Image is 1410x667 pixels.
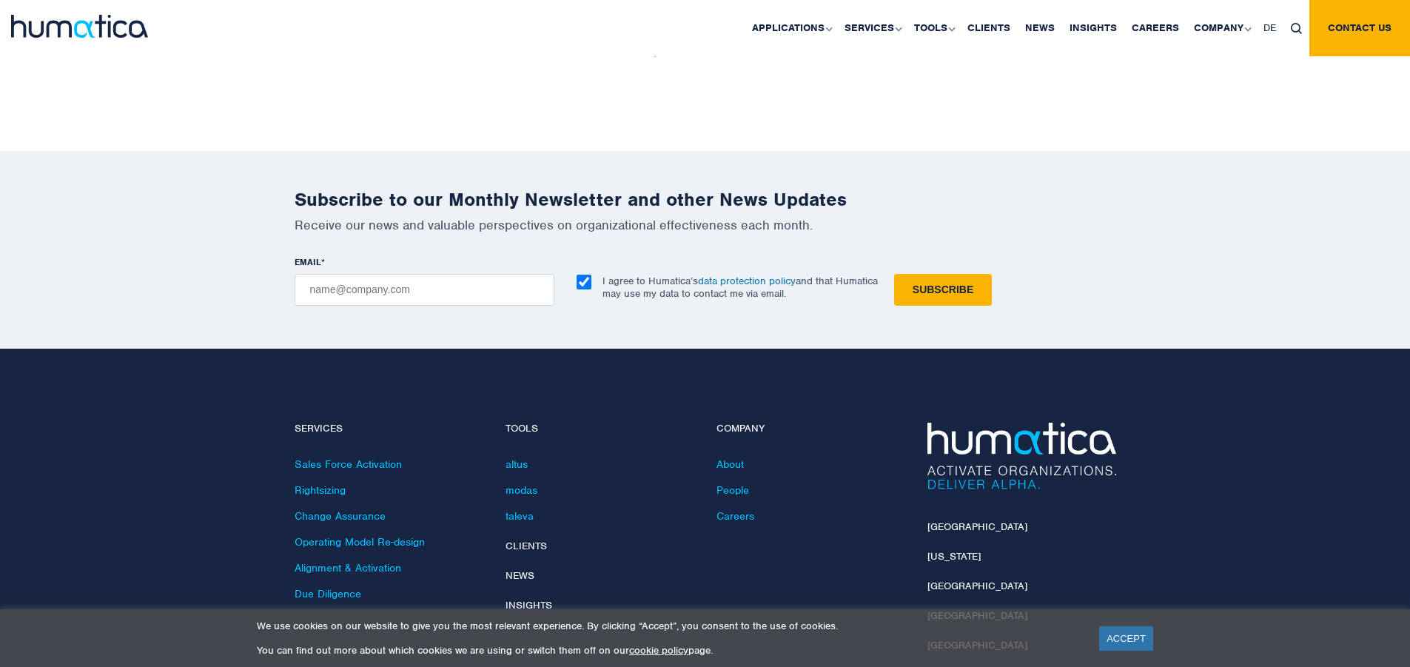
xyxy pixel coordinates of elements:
[894,274,992,306] input: Subscribe
[716,457,744,471] a: About
[295,217,1116,233] p: Receive our news and valuable perspectives on organizational effectiveness each month.
[716,509,754,523] a: Careers
[927,550,981,563] a: [US_STATE]
[577,275,591,289] input: I agree to Humatica’sdata protection policyand that Humatica may use my data to contact me via em...
[716,483,749,497] a: People
[698,275,796,287] a: data protection policy
[927,580,1027,592] a: [GEOGRAPHIC_DATA]
[295,561,401,574] a: Alignment & Activation
[11,15,148,38] img: logo
[295,457,402,471] a: Sales Force Activation
[506,457,528,471] a: altus
[1291,23,1302,34] img: search_icon
[295,509,386,523] a: Change Assurance
[506,599,552,611] a: Insights
[602,275,878,300] p: I agree to Humatica’s and that Humatica may use my data to contact me via email.
[257,644,1081,657] p: You can find out more about which cookies we are using or switch them off on our page.
[506,540,547,552] a: Clients
[506,423,694,435] h4: Tools
[927,423,1116,489] img: Humatica
[1263,21,1276,34] span: DE
[295,587,361,600] a: Due Diligence
[506,569,534,582] a: News
[629,644,688,657] a: cookie policy
[506,483,537,497] a: modas
[506,509,534,523] a: taleva
[295,535,425,549] a: Operating Model Re-design
[295,256,321,268] span: EMAIL
[716,423,905,435] h4: Company
[295,483,346,497] a: Rightsizing
[295,274,554,306] input: name@company.com
[257,620,1081,632] p: We use cookies on our website to give you the most relevant experience. By clicking “Accept”, you...
[295,188,1116,211] h2: Subscribe to our Monthly Newsletter and other News Updates
[927,520,1027,533] a: [GEOGRAPHIC_DATA]
[295,423,483,435] h4: Services
[1099,626,1153,651] a: ACCEPT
